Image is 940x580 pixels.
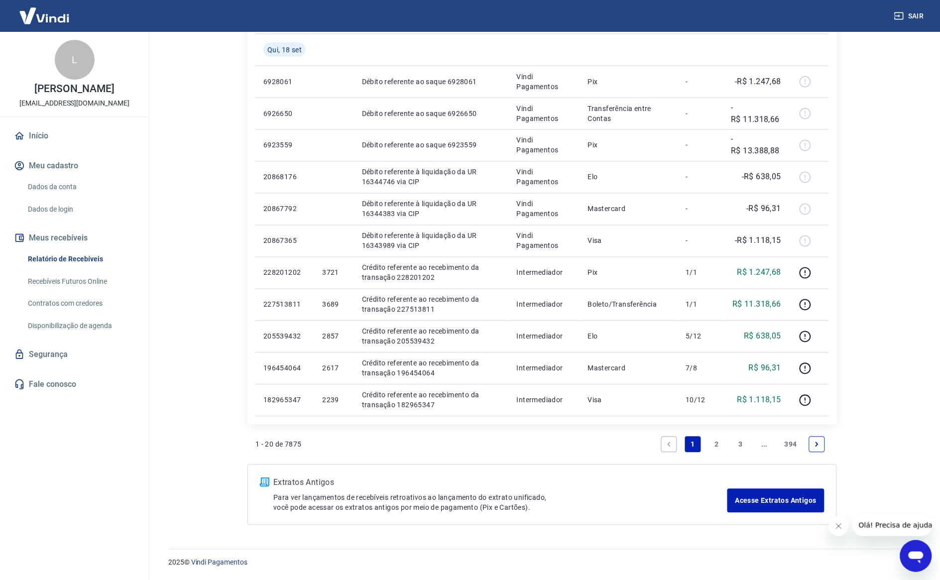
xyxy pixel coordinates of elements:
[686,236,715,246] p: -
[686,204,715,214] p: -
[685,437,701,453] a: Page 1 is your current page
[686,268,715,278] p: 1/1
[19,98,129,109] p: [EMAIL_ADDRESS][DOMAIN_NAME]
[749,362,781,374] p: R$ 96,31
[263,332,306,342] p: 205539432
[263,300,306,310] p: 227513811
[517,199,572,219] p: Vindi Pagamentos
[661,437,677,453] a: Previous page
[686,109,715,118] p: -
[263,77,306,87] p: 6928061
[362,167,501,187] p: Débito referente à liquidação da UR 16344746 via CIP
[588,140,670,150] p: Pix
[255,440,302,450] p: 1 - 20 de 7875
[24,271,137,292] a: Recebíveis Futuros Online
[12,344,137,365] a: Segurança
[737,394,781,406] p: R$ 1.118,15
[657,433,829,457] ul: Pagination
[588,363,670,373] p: Mastercard
[362,358,501,378] p: Crédito referente ao recebimento da transação 196454064
[517,300,572,310] p: Intermediador
[263,236,306,246] p: 20867365
[362,77,501,87] p: Débito referente ao saque 6928061
[12,125,137,147] a: Início
[686,300,715,310] p: 1/1
[263,268,306,278] p: 228201202
[263,363,306,373] p: 196454064
[362,327,501,347] p: Crédito referente ao recebimento da transação 205539432
[322,300,346,310] p: 3689
[733,437,749,453] a: Page 3
[362,263,501,283] p: Crédito referente ao recebimento da transação 228201202
[24,249,137,269] a: Relatório de Recebíveis
[267,45,302,55] span: Qui, 18 set
[517,167,572,187] p: Vindi Pagamentos
[742,171,781,183] p: -R$ 638,05
[273,477,727,489] p: Extratos Antigos
[757,437,773,453] a: Jump forward
[588,172,670,182] p: Elo
[892,7,928,25] button: Sair
[900,540,932,572] iframe: Botão para abrir a janela de mensagens
[263,172,306,182] p: 20868176
[686,332,715,342] p: 5/12
[737,267,781,279] p: R$ 1.247,68
[735,235,781,247] p: -R$ 1.118,15
[362,390,501,410] p: Crédito referente ao recebimento da transação 182965347
[55,40,95,80] div: L
[744,331,782,343] p: R$ 638,05
[517,268,572,278] p: Intermediador
[24,293,137,314] a: Contratos com credores
[12,0,77,31] img: Vindi
[709,437,725,453] a: Page 2
[686,77,715,87] p: -
[322,332,346,342] p: 2857
[517,363,572,373] p: Intermediador
[517,72,572,92] p: Vindi Pagamentos
[24,199,137,220] a: Dados de login
[362,109,501,118] p: Débito referente ao saque 6926650
[322,363,346,373] p: 2617
[273,493,727,513] p: Para ver lançamentos de recebíveis retroativos ao lançamento do extrato unificado, você pode aces...
[588,77,670,87] p: Pix
[686,172,715,182] p: -
[588,332,670,342] p: Elo
[168,558,916,568] p: 2025 ©
[24,316,137,336] a: Disponibilização de agenda
[686,395,715,405] p: 10/12
[727,489,824,513] a: Acesse Extratos Antigos
[517,104,572,123] p: Vindi Pagamentos
[588,395,670,405] p: Visa
[588,204,670,214] p: Mastercard
[263,204,306,214] p: 20867792
[12,373,137,395] a: Fale conosco
[731,133,782,157] p: -R$ 13.388,88
[260,478,269,487] img: ícone
[686,363,715,373] p: 7/8
[362,295,501,315] p: Crédito referente ao recebimento da transação 227513811
[263,109,306,118] p: 6926650
[263,140,306,150] p: 6923559
[732,299,781,311] p: R$ 11.318,66
[191,559,247,567] a: Vindi Pagamentos
[517,395,572,405] p: Intermediador
[829,516,849,536] iframe: Fechar mensagem
[322,395,346,405] p: 2239
[12,155,137,177] button: Meu cadastro
[517,332,572,342] p: Intermediador
[362,199,501,219] p: Débito referente à liquidação da UR 16344383 via CIP
[263,395,306,405] p: 182965347
[517,135,572,155] p: Vindi Pagamentos
[34,84,114,94] p: [PERSON_NAME]
[686,140,715,150] p: -
[6,7,84,15] span: Olá! Precisa de ajuda?
[781,437,801,453] a: Page 394
[517,231,572,251] p: Vindi Pagamentos
[362,140,501,150] p: Débito referente ao saque 6923559
[588,300,670,310] p: Boleto/Transferência
[853,514,932,536] iframe: Mensagem da empresa
[731,102,782,125] p: -R$ 11.318,66
[747,203,782,215] p: -R$ 96,31
[588,236,670,246] p: Visa
[735,76,781,88] p: -R$ 1.247,68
